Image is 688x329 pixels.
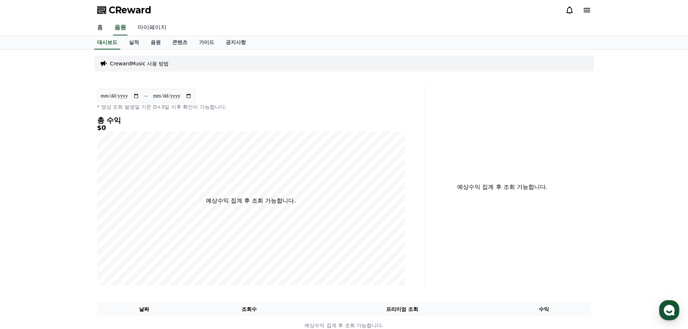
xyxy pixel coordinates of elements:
span: 홈 [23,240,27,246]
a: 대시보드 [94,36,120,49]
th: 프리미엄 조회 [307,303,497,316]
a: 설정 [93,229,139,247]
a: 음원 [145,36,166,49]
a: 콘텐츠 [166,36,193,49]
a: CrewardMusic 사용 방법 [110,60,169,67]
p: 예상수익 집계 후 조회 가능합니다. [431,183,574,191]
a: 실적 [123,36,145,49]
span: 대화 [66,240,75,246]
th: 수익 [497,303,591,316]
a: 홈 [91,20,109,35]
h5: $0 [97,124,405,131]
a: 대화 [48,229,93,247]
h4: 총 수익 [97,116,405,124]
a: 마이페이지 [132,20,172,35]
a: CReward [97,4,151,16]
span: 설정 [112,240,120,246]
a: 음원 [113,20,127,35]
a: 홈 [2,229,48,247]
p: * 영상 조회 발생일 기준 D+3일 이후 확인이 가능합니다. [97,103,405,111]
th: 날짜 [97,303,191,316]
p: 예상수익 집계 후 조회 가능합니다. [206,196,296,205]
p: ~ [144,92,148,100]
a: 공지사항 [220,36,252,49]
a: 가이드 [193,36,220,49]
th: 조회수 [191,303,307,316]
span: CReward [109,4,151,16]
